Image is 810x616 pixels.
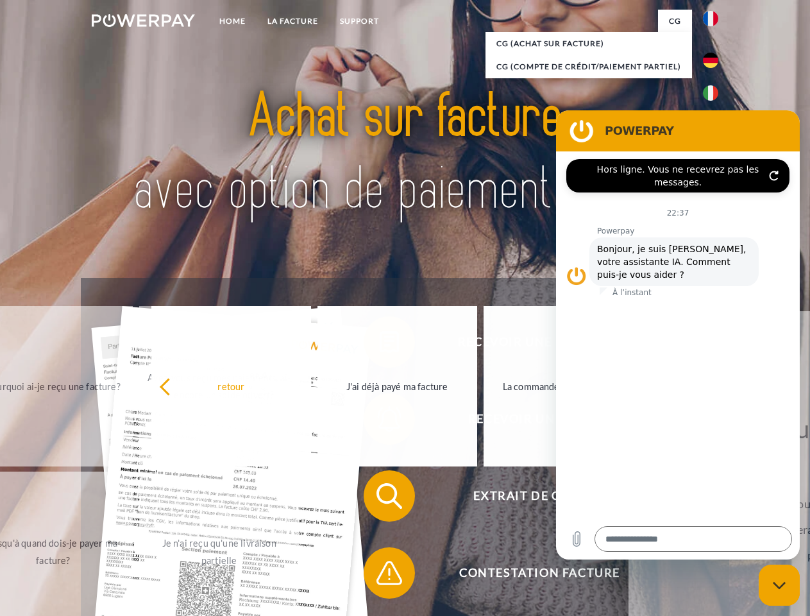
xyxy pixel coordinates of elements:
button: Extrait de compte [364,470,697,522]
img: qb_warning.svg [373,557,405,589]
img: qb_search.svg [373,480,405,512]
a: CG [658,10,692,33]
img: logo-powerpay-white.svg [92,14,195,27]
div: J'ai déjà payé ma facture [325,377,469,395]
div: retour [159,377,303,395]
button: Contestation Facture [364,547,697,599]
a: Support [329,10,390,33]
span: Contestation Facture [382,547,696,599]
a: Home [208,10,257,33]
a: CG (Compte de crédit/paiement partiel) [485,55,692,78]
iframe: Bouton de lancement de la fenêtre de messagerie, conversation en cours [759,565,800,606]
iframe: Fenêtre de messagerie [556,110,800,560]
img: de [703,53,718,68]
div: La commande a été renvoyée [491,377,636,395]
img: fr [703,11,718,26]
div: Je n'ai reçu qu'une livraison partielle [147,535,291,569]
a: CG (achat sur facture) [485,32,692,55]
img: it [703,85,718,101]
span: Extrait de compte [382,470,696,522]
a: LA FACTURE [257,10,329,33]
img: title-powerpay_fr.svg [122,62,688,246]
